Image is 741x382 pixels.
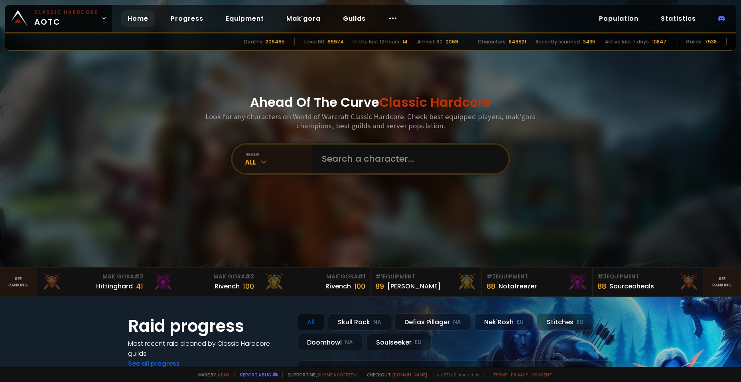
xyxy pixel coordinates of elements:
div: In the last 12 hours [353,38,399,45]
a: #3Equipment88Sourceoheals [593,268,704,296]
div: Level 60 [304,38,324,45]
div: Equipment [597,272,699,281]
div: 100 [243,281,254,292]
div: 846921 [509,38,526,45]
a: Report a bug [240,372,271,378]
div: 2069 [446,38,458,45]
small: Classic Hardcore [34,9,98,16]
span: v. d752d5 - production [432,372,480,378]
a: Terms [493,372,508,378]
div: All [297,313,325,331]
div: 206495 [266,38,285,45]
small: NA [345,339,353,347]
div: Hittinghard [96,281,133,291]
a: Mak'Gora#2Rivench100 [148,268,260,296]
span: # 2 [245,272,254,280]
span: AOTC [34,9,98,28]
div: Notafreezer [499,281,537,291]
div: 41 [136,281,143,292]
a: Statistics [654,10,702,27]
a: a fan [217,372,229,378]
span: # 1 [375,272,383,280]
a: Classic HardcoreAOTC [5,5,112,32]
small: EU [577,318,583,326]
div: 66974 [327,38,344,45]
a: Guilds [337,10,372,27]
div: 3435 [583,38,595,45]
div: 14 [402,38,408,45]
div: Defias Pillager [394,313,471,331]
div: Guilds [686,38,702,45]
div: Doomhowl [297,334,363,351]
a: Seeranking [704,268,741,296]
div: Characters [478,38,506,45]
h1: Raid progress [128,313,288,339]
span: # 2 [487,272,496,280]
div: Recently scanned [536,38,580,45]
div: realm [245,151,312,157]
a: #1Equipment89[PERSON_NAME] [370,268,482,296]
a: Mak'gora [280,10,327,27]
div: Mak'Gora [153,272,254,281]
a: Progress [164,10,210,27]
div: Nek'Rosh [474,313,534,331]
span: Support me, [282,372,357,378]
div: 100 [354,281,365,292]
div: Rîvench [325,281,351,291]
span: Checkout [362,372,427,378]
h4: Most recent raid cleaned by Classic Hardcore guilds [128,339,288,358]
div: Active last 7 days [605,38,649,45]
small: NA [453,318,461,326]
div: 89 [375,281,384,292]
div: Stitches [537,313,593,331]
a: Home [121,10,155,27]
small: NA [373,318,381,326]
a: Mak'Gora#1Rîvench100 [259,268,370,296]
a: Equipment [219,10,270,27]
small: EU [517,318,524,326]
a: [DOMAIN_NAME] [392,372,427,378]
a: Privacy [511,372,528,378]
div: Soulseeker [366,334,432,351]
span: Classic Hardcore [379,93,491,111]
span: # 3 [597,272,607,280]
a: #2Equipment88Notafreezer [482,268,593,296]
div: Rivench [215,281,240,291]
span: # 3 [134,272,143,280]
div: 10847 [652,38,666,45]
div: Mak'Gora [42,272,143,281]
a: Mak'Gora#3Hittinghard41 [37,268,148,296]
div: [PERSON_NAME] [387,281,441,291]
small: EU [415,339,422,347]
div: Sourceoheals [609,281,654,291]
a: [DATE]zgpetri on godDefias Pillager8 /90 [297,360,613,382]
a: Buy me a coffee [317,372,357,378]
a: Consent [531,372,552,378]
span: Made by [193,372,229,378]
div: All [245,157,312,167]
div: 7538 [705,38,717,45]
div: Equipment [487,272,588,281]
div: Skull Rock [328,313,391,331]
h1: Ahead Of The Curve [250,93,491,112]
div: Almost 60 [417,38,443,45]
a: See all progress [128,359,180,368]
div: Equipment [375,272,477,281]
div: Deaths [244,38,262,45]
div: Mak'Gora [264,272,365,281]
a: Population [593,10,645,27]
div: 88 [597,281,606,292]
div: 88 [487,281,495,292]
input: Search a character... [317,145,499,173]
h3: Look for any characters on World of Warcraft Classic Hardcore. Check best equipped players, mak'g... [202,112,539,130]
span: # 1 [358,272,365,280]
